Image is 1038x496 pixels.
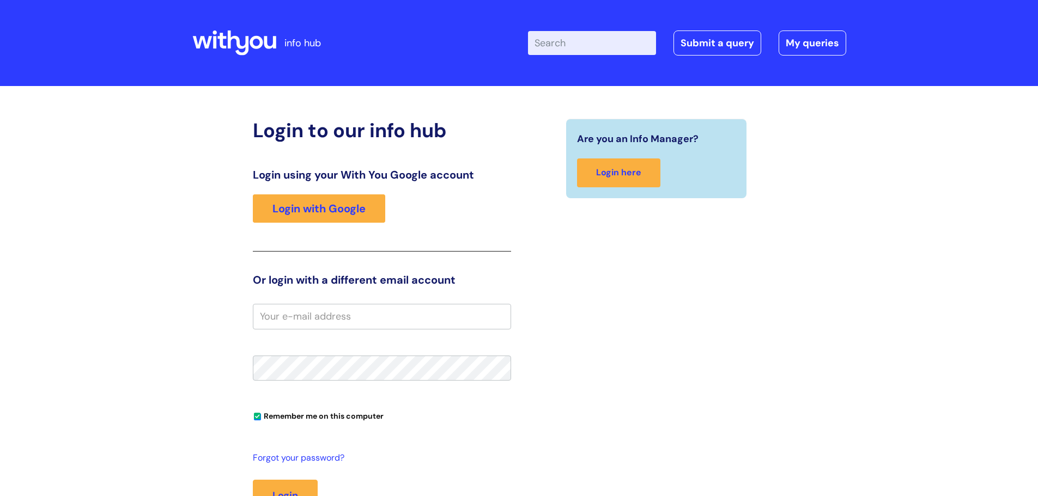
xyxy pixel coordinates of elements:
input: Remember me on this computer [254,413,261,420]
p: info hub [284,34,321,52]
h3: Login using your With You Google account [253,168,511,181]
h2: Login to our info hub [253,119,511,142]
a: Forgot your password? [253,450,506,466]
a: Submit a query [673,30,761,56]
label: Remember me on this computer [253,409,384,421]
a: Login here [577,158,660,187]
span: Are you an Info Manager? [577,130,699,148]
a: Login with Google [253,194,385,223]
input: Search [528,31,656,55]
h3: Or login with a different email account [253,273,511,286]
a: My queries [779,30,846,56]
input: Your e-mail address [253,304,511,329]
div: You can uncheck this option if you're logging in from a shared device [253,407,511,424]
